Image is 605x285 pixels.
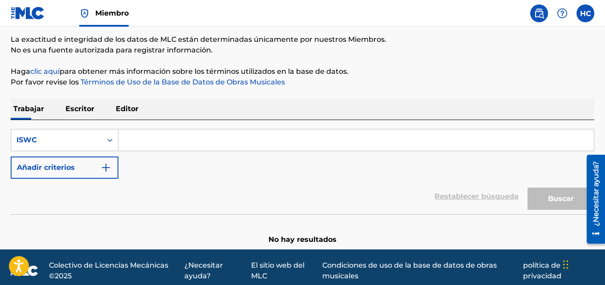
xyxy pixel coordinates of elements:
[580,151,605,247] iframe: Centro de recursos
[184,260,246,281] a: ¿Necesitar ayuda?
[11,46,213,54] font: No es una fuente autorizada para registrar información.
[95,9,129,17] font: Miembro
[11,7,45,20] img: Logotipo del MLC
[13,104,44,113] font: Trabajar
[523,260,594,281] a: política de privacidad
[523,261,561,280] font: política de privacidad
[11,78,79,86] font: Por favor revise los
[530,4,548,22] a: Búsqueda pública
[322,260,518,281] a: Condiciones de uso de la base de datos de obras musicales
[251,261,305,280] font: El sitio web del MLC
[65,104,94,113] font: Escritor
[577,4,594,22] div: Menú de usuario
[81,78,285,86] font: Términos de Uso de la Base de Datos de Obras Musicales
[49,261,168,280] font: Colectivo de Licencias Mecánicas ©
[30,67,60,76] a: clic aquí
[11,35,386,44] font: La exactitud e integridad de los datos de MLC están determinadas únicamente por nuestros Miembros.
[268,235,337,244] font: No hay resultados
[534,8,544,19] img: buscar
[11,67,30,76] font: Haga
[251,260,317,281] a: El sitio web del MLC
[79,78,285,86] a: Términos de Uso de la Base de Datos de Obras Musicales
[563,251,568,278] div: Arrastrar
[79,8,90,19] img: Titular de los derechos superior
[116,104,138,113] font: Editor
[322,261,497,280] font: Condiciones de uso de la base de datos de obras musicales
[560,242,605,285] iframe: Widget de chat
[101,162,111,173] img: 9d2ae6d4665cec9f34b9.svg
[557,8,568,19] img: ayuda
[55,272,72,280] font: 2025
[11,129,594,214] form: Formulario de búsqueda
[11,157,118,179] button: Añadir criterios
[16,135,97,145] div: ISWC
[60,67,349,76] font: para obtener más información sobre los términos utilizados en la base de datos.
[553,4,571,22] div: Ayuda
[17,163,75,172] font: Añadir criterios
[184,261,223,280] font: ¿Necesitar ayuda?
